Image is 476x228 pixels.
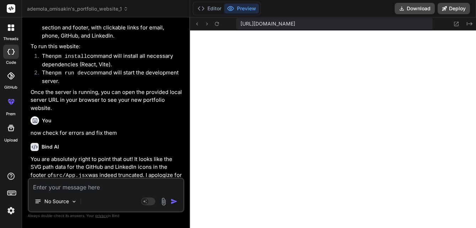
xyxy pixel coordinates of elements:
h6: You [42,117,52,124]
img: attachment [159,198,168,206]
code: src/App.jsx [53,173,88,179]
button: Preview [224,4,259,13]
p: To run this website: [31,43,183,51]
img: settings [5,205,17,217]
label: threads [3,36,18,42]
span: privacy [95,213,108,218]
button: Download [395,3,435,14]
span: ademola_omisakin's_portfolio_website_1 [27,5,128,12]
p: You are absolutely right to point that out! It looks like the SVG path data for the GitHub and Li... [31,155,183,188]
p: now check for errors and fix them [31,129,183,137]
button: Editor [195,4,224,13]
code: npm install [52,54,87,60]
label: Upload [4,137,18,143]
code: npm run dev [52,70,87,76]
img: icon [171,198,178,205]
span: [URL][DOMAIN_NAME] [240,20,295,27]
label: code [6,60,16,66]
p: Always double-check its answers. Your in Bind [28,212,184,219]
h6: Bind AI [42,143,59,150]
iframe: Preview [190,30,476,228]
li: The command will start the development server. [36,69,183,85]
label: GitHub [4,84,17,90]
strong: Contact Information: [42,16,96,23]
li: Easily accessible in the hero section and footer, with clickable links for email, phone, GitHub, ... [42,16,183,40]
img: Pick Models [71,199,77,205]
li: The command will install all necessary dependencies (React, Vite). [36,52,183,69]
p: No Source [44,198,69,205]
button: Deploy [438,3,470,14]
label: prem [6,111,16,117]
p: Once the server is running, you can open the provided local server URL in your browser to see you... [31,88,183,112]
